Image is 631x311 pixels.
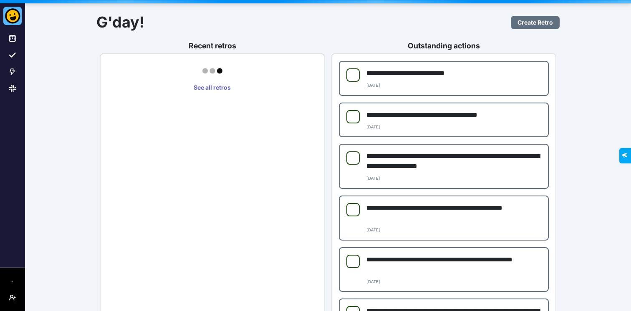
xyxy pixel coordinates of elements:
a: Create Retro [511,16,560,29]
small: [DATE] [366,176,380,181]
small: [DATE] [366,228,380,232]
img: activityIndicator [202,61,222,81]
a: See all retros [107,81,317,94]
h3: Outstanding actions [331,41,556,50]
h3: Recent retros [100,41,325,50]
small: [DATE] [366,83,380,88]
img: Better [3,7,22,25]
i: User menu [9,294,16,301]
h1: G'day! [96,13,444,31]
button: User menu [6,291,19,304]
small: [DATE] [366,279,380,284]
small: [DATE] [366,125,380,129]
button: Workspace [6,274,19,288]
span: User menu [9,301,16,308]
span:  [6,3,10,8]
